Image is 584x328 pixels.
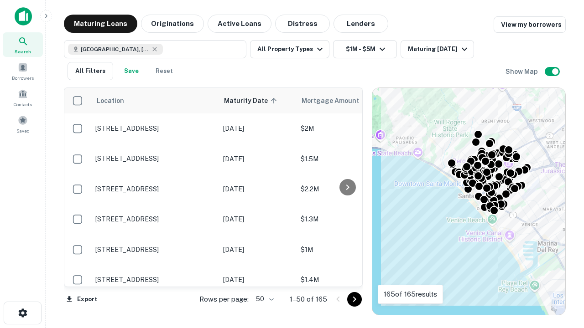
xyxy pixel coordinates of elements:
p: $1M [301,245,392,255]
p: $1.4M [301,275,392,285]
a: Saved [3,112,43,136]
p: [DATE] [223,184,292,194]
span: Saved [16,127,30,134]
p: $1.3M [301,214,392,224]
button: Reset [150,62,179,80]
button: Save your search to get updates of matches that match your search criteria. [117,62,146,80]
p: Rows per page: [199,294,249,305]
p: $1.5M [301,154,392,164]
p: [DATE] [223,275,292,285]
button: Maturing [DATE] [401,40,474,58]
p: [STREET_ADDRESS] [95,185,214,193]
button: [GEOGRAPHIC_DATA], [GEOGRAPHIC_DATA], [GEOGRAPHIC_DATA] [64,40,246,58]
span: Mortgage Amount [302,95,371,106]
p: [STREET_ADDRESS] [95,154,214,163]
h6: Show Map [506,67,539,77]
p: [DATE] [223,245,292,255]
span: Contacts [14,101,32,108]
p: $2M [301,123,392,133]
p: [DATE] [223,123,292,133]
iframe: Chat Widget [538,255,584,299]
th: Location [91,88,219,113]
button: $1M - $5M [333,40,397,58]
button: Export [64,292,99,306]
button: Maturing Loans [64,15,137,33]
p: [STREET_ADDRESS] [95,276,214,284]
button: Originations [141,15,204,33]
button: Active Loans [208,15,271,33]
p: 165 of 165 results [384,289,437,300]
p: [STREET_ADDRESS] [95,124,214,133]
a: View my borrowers [494,16,566,33]
div: Maturing [DATE] [408,44,470,55]
button: All Filters [68,62,113,80]
p: [STREET_ADDRESS] [95,215,214,223]
span: Borrowers [12,74,34,82]
span: Search [15,48,31,55]
div: 0 0 [372,88,565,315]
img: capitalize-icon.png [15,7,32,26]
button: All Property Types [250,40,329,58]
p: [STREET_ADDRESS] [95,246,214,254]
div: 50 [252,292,275,306]
button: Go to next page [347,292,362,307]
th: Mortgage Amount [296,88,396,113]
p: 1–50 of 165 [290,294,327,305]
span: Location [96,95,124,106]
th: Maturity Date [219,88,296,113]
span: Maturity Date [224,95,280,106]
p: [DATE] [223,214,292,224]
a: Contacts [3,85,43,110]
button: Lenders [334,15,388,33]
p: $2.2M [301,184,392,194]
button: Distress [275,15,330,33]
a: Search [3,32,43,57]
span: [GEOGRAPHIC_DATA], [GEOGRAPHIC_DATA], [GEOGRAPHIC_DATA] [81,45,149,53]
p: [DATE] [223,154,292,164]
a: Borrowers [3,59,43,83]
